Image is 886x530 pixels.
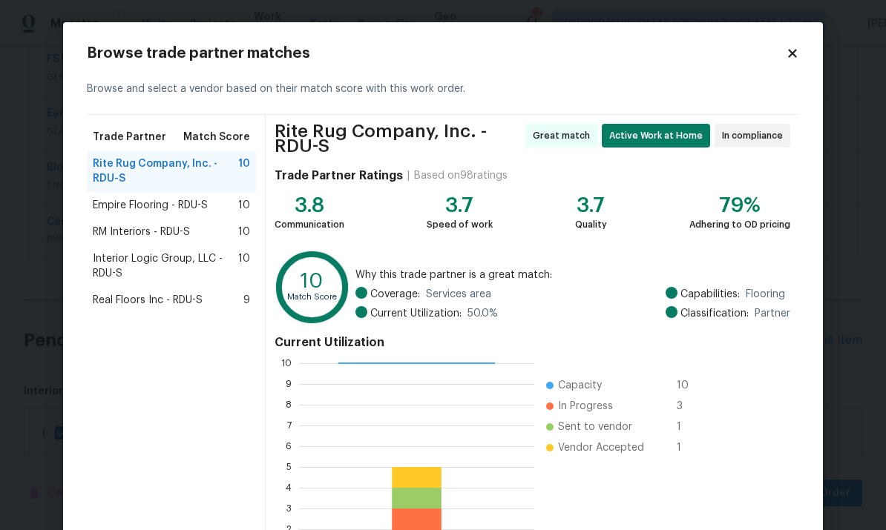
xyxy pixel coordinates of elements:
[275,217,344,232] div: Communication
[93,198,208,213] span: Empire Flooring - RDU-S
[575,217,607,232] div: Quality
[558,420,632,434] span: Sent to vendor
[558,399,613,414] span: In Progress
[183,130,250,145] span: Match Score
[370,306,462,321] span: Current Utilization:
[370,287,420,302] span: Coverage:
[403,168,414,183] div: |
[286,504,292,513] text: 3
[533,128,596,143] span: Great match
[281,359,292,368] text: 10
[238,198,250,213] span: 10
[243,293,250,308] span: 9
[426,287,491,302] span: Services area
[677,399,700,414] span: 3
[93,130,166,145] span: Trade Partner
[677,378,700,393] span: 10
[93,156,238,186] span: Rite Rug Company, Inc. - RDU-S
[755,306,790,321] span: Partner
[677,440,700,455] span: 1
[689,198,790,213] div: 79%
[93,225,190,239] span: RM Interiors - RDU-S
[609,128,709,143] span: Active Work at Home
[301,271,324,291] text: 10
[93,293,203,308] span: Real Floors Inc - RDU-S
[275,124,521,153] span: Rite Rug Company, Inc. - RDU-S
[238,251,250,281] span: 10
[286,483,292,492] text: 4
[746,287,785,302] span: Flooring
[680,287,740,302] span: Capabilities:
[286,463,292,471] text: 5
[414,168,508,183] div: Based on 98 ratings
[286,400,292,409] text: 8
[275,198,344,213] div: 3.8
[287,293,337,301] text: Match Score
[286,442,292,451] text: 6
[275,335,790,350] h4: Current Utilization
[355,268,790,282] span: Why this trade partner is a great match:
[558,378,602,393] span: Capacity
[275,168,403,183] h4: Trade Partner Ratings
[689,217,790,232] div: Adhering to OD pricing
[238,225,250,239] span: 10
[467,306,498,321] span: 50.0 %
[575,198,607,213] div: 3.7
[722,128,789,143] span: In compliance
[87,64,799,115] div: Browse and select a vendor based on their match score with this work order.
[677,420,700,434] span: 1
[93,251,238,281] span: Interior Logic Group, LLC - RDU-S
[558,440,644,455] span: Vendor Accepted
[287,421,292,430] text: 7
[427,198,493,213] div: 3.7
[87,46,786,61] h2: Browse trade partner matches
[238,156,250,186] span: 10
[680,306,749,321] span: Classification:
[286,380,292,388] text: 9
[427,217,493,232] div: Speed of work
